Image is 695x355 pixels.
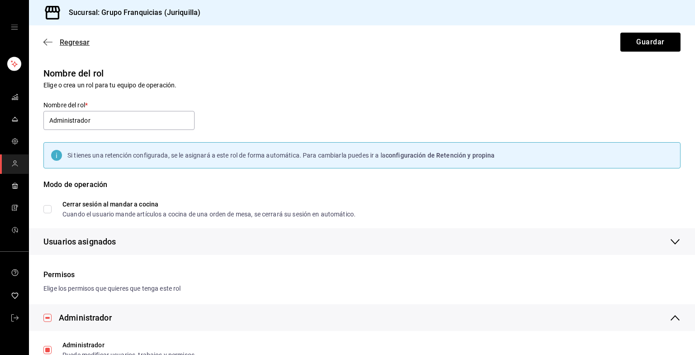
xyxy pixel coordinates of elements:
h6: Nombre del rol [43,66,681,81]
button: Guardar [620,33,681,52]
button: Regresar [43,38,90,47]
div: Cerrar sesión al mandar a cocina [62,201,356,207]
span: configuración de Retención y propina [386,152,495,159]
button: cajón abierto [11,24,18,31]
span: Si tienes una retención configurada, se le asignará a este rol de forma automática. Para cambiarl... [67,152,386,159]
h3: Sucursal: Grupo Franquicias (Juriquilla) [62,7,200,18]
div: Permisos [43,269,681,280]
span: Usuarios asignados [43,235,116,248]
label: Nombre del rol [43,102,195,108]
span: Regresar [60,38,90,47]
div: Administrador [59,312,112,324]
div: Administrador [62,342,196,348]
span: Elige o crea un rol para tu equipo de operación. [43,82,176,89]
div: Elige los permisos que quieres que tenga este rol [43,284,681,293]
div: Cuando el usuario mande artículos a cocina de una orden de mesa, se cerrará su sesión en automático. [62,211,356,217]
div: Modo de operación [43,179,681,201]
